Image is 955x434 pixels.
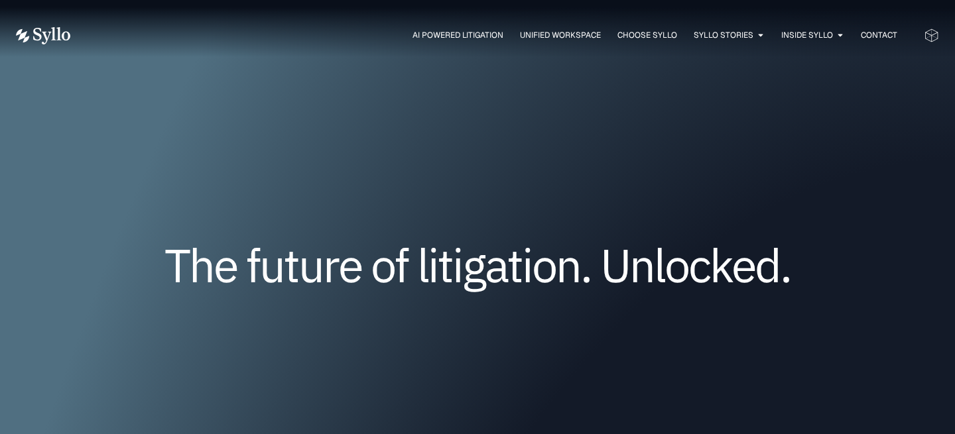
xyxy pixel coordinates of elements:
[16,27,70,44] img: Vector
[97,29,897,42] div: Menu Toggle
[694,29,753,41] a: Syllo Stories
[520,29,601,41] a: Unified Workspace
[97,29,897,42] nav: Menu
[861,29,897,41] a: Contact
[413,29,503,41] a: AI Powered Litigation
[617,29,677,41] a: Choose Syllo
[95,243,859,287] h1: The future of litigation. Unlocked.
[781,29,833,41] a: Inside Syllo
